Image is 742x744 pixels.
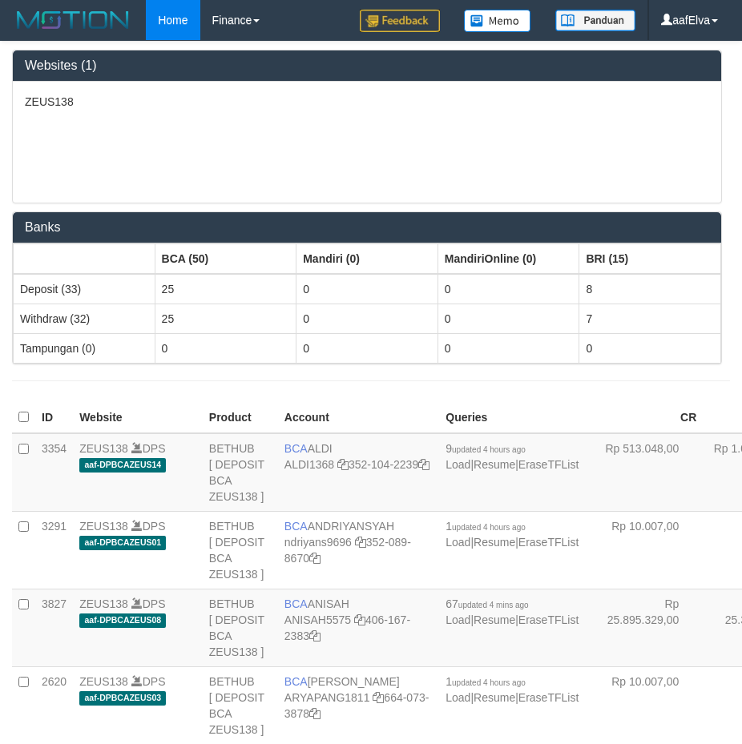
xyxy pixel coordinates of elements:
[585,589,703,666] td: Rp 25.895.329,00
[579,274,721,304] td: 8
[446,597,528,610] span: 67
[446,520,526,533] span: 1
[438,304,579,333] td: 0
[355,536,366,549] a: Copy ndriyans9696 to clipboard
[73,511,203,589] td: DPS
[446,520,579,549] span: | |
[79,536,166,549] span: aaf-DPBCAZEUS01
[155,274,296,304] td: 25
[79,442,128,455] a: ZEUS138
[555,10,635,31] img: panduan.png
[35,666,73,744] td: 2620
[73,433,203,512] td: DPS
[284,675,308,688] span: BCA
[452,445,526,454] span: updated 4 hours ago
[446,536,470,549] a: Load
[73,589,203,666] td: DPS
[73,666,203,744] td: DPS
[155,304,296,333] td: 25
[474,691,515,704] a: Resume
[79,675,128,688] a: ZEUS138
[438,243,579,274] th: Group: activate to sort column ascending
[474,536,515,549] a: Resume
[446,442,579,471] span: | |
[284,597,308,610] span: BCA
[438,274,579,304] td: 0
[458,601,529,609] span: updated 4 mins ago
[278,589,439,666] td: ANISAH 406-167-2383
[79,691,166,705] span: aaf-DPBCAZEUS03
[284,536,352,549] a: ndriyans9696
[518,613,579,626] a: EraseTFList
[360,10,440,32] img: Feedback.jpg
[278,433,439,512] td: ALDI 352-104-2239
[14,243,155,274] th: Group: activate to sort column ascending
[79,520,128,533] a: ZEUS138
[354,613,365,626] a: Copy ANISAH5575 to clipboard
[296,304,438,333] td: 0
[284,613,351,626] a: ANISAH5575
[203,433,278,512] td: BETHUB [ DEPOSIT BCA ZEUS138 ]
[284,520,308,533] span: BCA
[203,589,278,666] td: BETHUB [ DEPOSIT BCA ZEUS138 ]
[585,402,703,433] th: CR
[296,333,438,363] td: 0
[446,691,470,704] a: Load
[373,691,384,704] a: Copy ARYAPANG1811 to clipboard
[12,8,134,32] img: MOTION_logo.png
[25,220,709,235] h3: Banks
[35,589,73,666] td: 3827
[296,274,438,304] td: 0
[518,536,579,549] a: EraseTFList
[155,243,296,274] th: Group: activate to sort column ascending
[284,691,370,704] a: ARYAPANG1811
[155,333,296,363] td: 0
[284,442,308,455] span: BCA
[296,243,438,274] th: Group: activate to sort column ascending
[452,678,526,687] span: updated 4 hours ago
[278,511,439,589] td: ANDRIYANSYAH 352-089-8670
[278,402,439,433] th: Account
[14,274,155,304] td: Deposit (33)
[446,458,470,471] a: Load
[585,511,703,589] td: Rp 10.007,00
[73,402,203,433] th: Website
[14,304,155,333] td: Withdraw (32)
[585,666,703,744] td: Rp 10.007,00
[79,613,166,627] span: aaf-DPBCAZEUS08
[446,675,579,704] span: | |
[309,707,321,720] a: Copy 6640733878 to clipboard
[446,675,526,688] span: 1
[446,597,579,626] span: | |
[474,613,515,626] a: Resume
[439,402,585,433] th: Queries
[25,58,709,73] h3: Websites (1)
[278,666,439,744] td: [PERSON_NAME] 664-073-3878
[79,458,166,472] span: aaf-DPBCAZEUS14
[452,523,526,532] span: updated 4 hours ago
[446,613,470,626] a: Load
[35,511,73,589] td: 3291
[337,458,349,471] a: Copy ALDI1368 to clipboard
[585,433,703,512] td: Rp 513.048,00
[464,10,531,32] img: Button%20Memo.svg
[203,666,278,744] td: BETHUB [ DEPOSIT BCA ZEUS138 ]
[309,629,321,642] a: Copy 4061672383 to clipboard
[14,333,155,363] td: Tampungan (0)
[474,458,515,471] a: Resume
[35,402,73,433] th: ID
[579,304,721,333] td: 7
[309,552,321,565] a: Copy 3520898670 to clipboard
[438,333,579,363] td: 0
[579,243,721,274] th: Group: activate to sort column ascending
[203,511,278,589] td: BETHUB [ DEPOSIT BCA ZEUS138 ]
[35,433,73,512] td: 3354
[25,94,709,110] p: ZEUS138
[79,597,128,610] a: ZEUS138
[446,442,526,455] span: 9
[284,458,334,471] a: ALDI1368
[418,458,429,471] a: Copy 3521042239 to clipboard
[518,691,579,704] a: EraseTFList
[518,458,579,471] a: EraseTFList
[579,333,721,363] td: 0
